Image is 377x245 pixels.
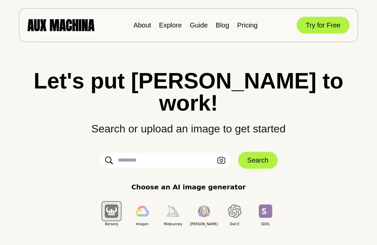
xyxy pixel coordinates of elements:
[136,206,149,217] img: Imagen
[96,222,127,227] span: Berserq
[127,222,158,227] span: Imagen
[197,205,211,218] img: Leonardo
[228,204,241,218] img: Dall E
[166,205,180,217] img: Midjourney
[13,70,364,114] h1: Let's put [PERSON_NAME] to work!
[13,114,364,137] p: Search or upload an image to get started
[131,182,246,192] p: Choose an AI image generator
[259,204,272,218] img: SDXL
[27,19,94,31] img: AUX MACHINA
[238,152,277,169] button: Search
[297,17,350,34] button: Try for Free
[250,222,281,227] span: SDXL
[134,21,151,29] a: About
[190,21,208,29] a: Guide
[219,222,250,227] span: Dall E
[105,204,118,218] img: Berserq
[158,222,189,227] span: Midjourney
[216,21,229,29] a: Blog
[159,21,182,29] a: Explore
[189,222,219,227] span: [PERSON_NAME]
[237,21,257,29] a: Pricing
